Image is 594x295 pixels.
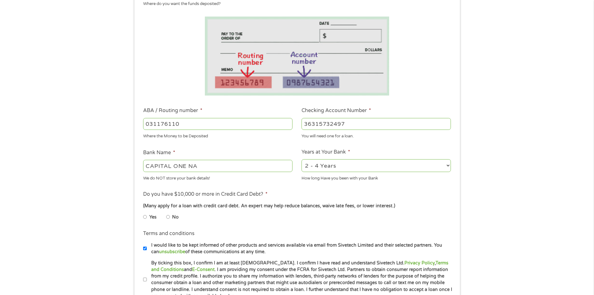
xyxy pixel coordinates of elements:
[302,107,371,114] label: Checking Account Number
[159,249,185,254] a: unsubscribe
[143,173,292,181] div: We do NOT store your bank details!
[147,242,453,255] label: I would like to be kept informed of other products and services available via email from Sivetech...
[302,118,451,130] input: 345634636
[205,17,389,96] img: Routing number location
[143,191,268,198] label: Do you have $10,000 or more in Credit Card Debt?
[302,173,451,181] div: How long Have you been with your Bank
[404,260,435,266] a: Privacy Policy
[302,149,350,155] label: Years at Your Bank
[192,267,215,272] a: E-Consent
[143,203,451,209] div: (Many apply for a loan with credit card debt. An expert may help reduce balances, waive late fees...
[302,131,451,140] div: You will need one for a loan.
[149,214,157,221] label: Yes
[143,1,446,7] div: Where do you want the funds deposited?
[143,118,292,130] input: 263177916
[172,214,179,221] label: No
[143,150,175,156] label: Bank Name
[143,230,195,237] label: Terms and conditions
[143,131,292,140] div: Where the Money to be Deposited
[143,107,202,114] label: ABA / Routing number
[151,260,448,272] a: Terms and Conditions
